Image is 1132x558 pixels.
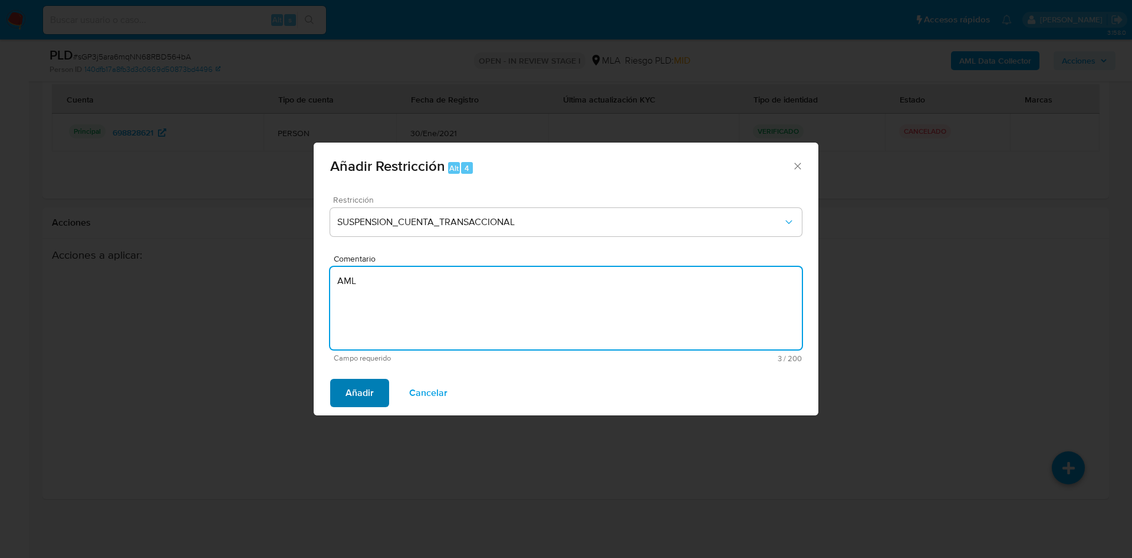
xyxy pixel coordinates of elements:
span: Añadir [345,380,374,406]
span: Añadir Restricción [330,156,445,176]
span: Campo requerido [334,354,568,362]
button: Añadir [330,379,389,407]
textarea: AML [330,267,802,349]
span: Máximo 200 caracteres [568,355,802,362]
span: Comentario [334,255,805,263]
span: Cancelar [409,380,447,406]
button: Restriction [330,208,802,236]
button: Cancelar [394,379,463,407]
button: Cerrar ventana [792,160,802,171]
span: SUSPENSION_CUENTA_TRANSACCIONAL [337,216,783,228]
span: 4 [465,163,469,174]
span: Restricción [333,196,805,204]
span: Alt [449,163,459,174]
